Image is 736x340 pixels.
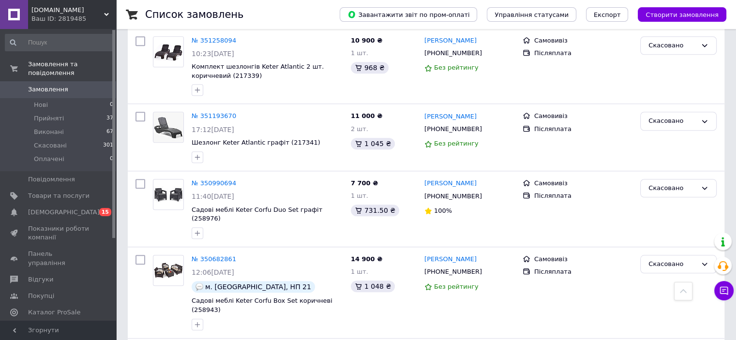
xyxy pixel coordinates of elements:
[534,36,632,45] div: Самовивіз
[648,41,697,51] div: Скасовано
[28,275,53,284] span: Відгуки
[351,112,382,119] span: 11 000 ₴
[534,49,632,58] div: Післяплата
[99,208,111,216] span: 15
[424,179,477,188] a: [PERSON_NAME]
[192,126,234,133] span: 17:12[DATE]
[34,155,64,163] span: Оплачені
[34,141,67,150] span: Скасовані
[5,34,114,51] input: Пошук
[31,6,104,15] span: allibert-keter.com.ua
[422,47,484,59] div: [PHONE_NUMBER]
[351,125,368,133] span: 2 шт.
[534,125,632,133] div: Післяплата
[351,179,378,187] span: 7 700 ₴
[351,281,395,292] div: 1 048 ₴
[422,123,484,135] div: [PHONE_NUMBER]
[106,114,113,123] span: 37
[487,7,576,22] button: Управління статусами
[351,138,395,149] div: 1 045 ₴
[110,155,113,163] span: 0
[424,255,477,264] a: [PERSON_NAME]
[106,128,113,136] span: 67
[351,255,382,263] span: 14 900 ₴
[34,128,64,136] span: Виконані
[192,50,234,58] span: 10:23[DATE]
[434,64,479,71] span: Без рейтингу
[648,116,697,126] div: Скасовано
[351,37,382,44] span: 10 900 ₴
[434,283,479,290] span: Без рейтингу
[153,112,183,142] img: Фото товару
[351,62,389,74] div: 968 ₴
[422,266,484,278] div: [PHONE_NUMBER]
[28,60,116,77] span: Замовлення та повідомлення
[31,15,116,23] div: Ваш ID: 2819485
[534,179,632,188] div: Самовивіз
[340,7,477,22] button: Завантажити звіт по пром-оплаті
[648,259,697,269] div: Скасовано
[648,183,697,193] div: Скасовано
[424,36,477,45] a: [PERSON_NAME]
[28,250,90,267] span: Панель управління
[145,9,243,20] h1: Список замовлень
[153,36,184,67] a: Фото товару
[192,63,324,79] a: Комплект шезлонгів Keter Atlantic 2 шт. коричневий (217339)
[192,297,332,313] a: Садові меблі Keter Corfu Box Set коричневі (258943)
[192,112,236,119] a: № 351193670
[594,11,621,18] span: Експорт
[495,11,569,18] span: Управління статусами
[110,101,113,109] span: 0
[351,192,368,199] span: 1 шт.
[34,101,48,109] span: Нові
[434,207,452,214] span: 100%
[153,262,183,279] img: Фото товару
[424,112,477,121] a: [PERSON_NAME]
[351,268,368,275] span: 1 шт.
[153,179,184,210] a: Фото товару
[192,268,234,276] span: 12:06[DATE]
[192,255,236,263] a: № 350682861
[192,192,234,200] span: 11:40[DATE]
[153,186,183,203] img: Фото товару
[153,255,184,286] a: Фото товару
[153,37,183,67] img: Фото товару
[192,179,236,187] a: № 350990694
[646,11,719,18] span: Створити замовлення
[347,10,469,19] span: Завантажити звіт по пром-оплаті
[28,85,68,94] span: Замовлення
[103,141,113,150] span: 301
[195,283,203,291] img: :speech_balloon:
[28,224,90,242] span: Показники роботи компанії
[351,49,368,57] span: 1 шт.
[351,205,399,216] div: 731.50 ₴
[534,192,632,200] div: Післяплата
[28,208,100,217] span: [DEMOGRAPHIC_DATA]
[192,37,236,44] a: № 351258094
[34,114,64,123] span: Прийняті
[434,140,479,147] span: Без рейтингу
[534,255,632,264] div: Самовивіз
[422,190,484,203] div: [PHONE_NUMBER]
[28,292,54,300] span: Покупці
[28,175,75,184] span: Повідомлення
[534,267,632,276] div: Післяплата
[205,283,311,291] span: м. [GEOGRAPHIC_DATA], НП 21
[638,7,726,22] button: Створити замовлення
[28,192,90,200] span: Товари та послуги
[714,281,734,300] button: Чат з покупцем
[534,112,632,120] div: Самовивіз
[586,7,629,22] button: Експорт
[28,308,80,317] span: Каталог ProSale
[153,112,184,143] a: Фото товару
[628,11,726,18] a: Створити замовлення
[192,206,322,222] a: Садові меблі Keter Corfu Duo Set графіт (258976)
[192,139,320,146] a: Шезлонг Keter Atlantic графіт (217341)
